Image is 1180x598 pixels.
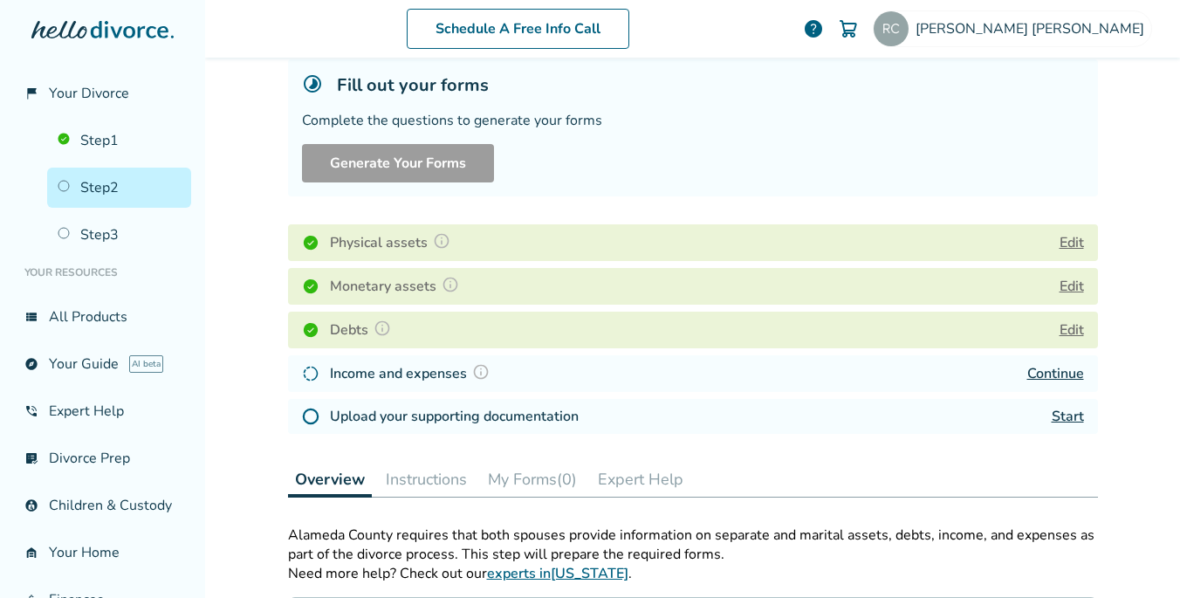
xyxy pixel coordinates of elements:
[14,485,191,526] a: account_childChildren & Custody
[472,363,490,381] img: Question Mark
[24,357,38,371] span: explore
[874,11,909,46] img: rubiebegonia@gmail.com
[481,462,584,497] button: My Forms(0)
[433,232,450,250] img: Question Mark
[838,18,859,39] img: Cart
[47,120,191,161] a: Step1
[302,111,1084,130] div: Complete the questions to generate your forms
[129,355,163,373] span: AI beta
[24,546,38,560] span: garage_home
[14,73,191,113] a: flag_2Your Divorce
[14,297,191,337] a: view_listAll Products
[288,462,372,498] button: Overview
[330,362,495,385] h4: Income and expenses
[330,319,396,341] h4: Debts
[24,86,38,100] span: flag_2
[337,73,489,97] h5: Fill out your forms
[1060,276,1084,297] button: Edit
[302,365,319,382] img: In Progress
[14,533,191,573] a: garage_homeYour Home
[916,19,1151,38] span: [PERSON_NAME] [PERSON_NAME]
[24,451,38,465] span: list_alt_check
[330,406,579,427] h4: Upload your supporting documentation
[330,231,456,254] h4: Physical assets
[302,234,319,251] img: Completed
[442,276,459,293] img: Question Mark
[302,278,319,295] img: Completed
[407,9,629,49] a: Schedule A Free Info Call
[14,391,191,431] a: phone_in_talkExpert Help
[47,168,191,208] a: Step2
[591,462,690,497] button: Expert Help
[14,255,191,290] li: Your Resources
[374,320,391,337] img: Question Mark
[24,404,38,418] span: phone_in_talk
[330,275,464,298] h4: Monetary assets
[302,408,319,425] img: Not Started
[379,462,474,497] button: Instructions
[1027,364,1084,383] a: Continue
[288,564,1098,583] p: Need more help? Check out our .
[288,526,1098,564] p: Alameda County requires that both spouses provide information on separate and marital assets, deb...
[1060,232,1084,253] button: Edit
[1093,514,1180,598] iframe: Chat Widget
[487,564,628,583] a: experts in[US_STATE]
[803,18,824,39] a: help
[1052,407,1084,426] a: Start
[24,310,38,324] span: view_list
[302,321,319,339] img: Completed
[1060,320,1084,340] button: Edit
[24,498,38,512] span: account_child
[14,344,191,384] a: exploreYour GuideAI beta
[302,144,494,182] button: Generate Your Forms
[47,215,191,255] a: Step3
[49,84,129,103] span: Your Divorce
[14,438,191,478] a: list_alt_checkDivorce Prep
